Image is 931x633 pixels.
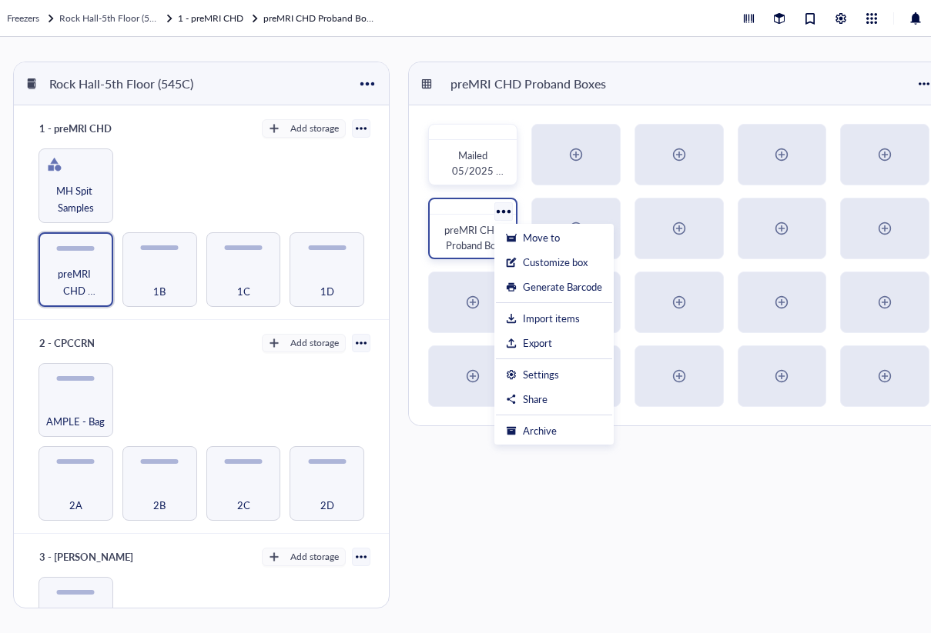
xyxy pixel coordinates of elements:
[262,548,346,566] button: Add storage
[46,265,105,299] span: preMRI CHD Proband Boxes
[32,118,125,139] div: 1 - preMRI CHD
[523,336,552,350] div: Export
[523,255,588,269] div: Customize box
[444,71,613,97] div: preMRI CHD Proband Boxes
[523,280,602,294] div: Generate Barcode
[444,148,504,224] span: Mailed 05/2025 preMRI CHD Proband Box 1
[32,332,125,354] div: 2 - CPCCRN
[262,334,346,352] button: Add storage
[237,283,250,300] span: 1C
[32,546,140,568] div: 3 - [PERSON_NAME]
[290,122,339,135] div: Add storage
[444,222,504,268] span: preMRI CHD Proband Box 2
[45,182,106,216] span: MH Spit Samples
[290,550,339,564] div: Add storage
[262,119,346,138] button: Add storage
[320,283,334,300] span: 1D
[523,392,548,406] div: Share
[59,12,169,25] span: Rock Hall-5th Floor (545C)
[46,413,105,430] span: AMPLE - Bag
[237,497,250,514] span: 2C
[42,71,200,97] div: Rock Hall-5th Floor (545C)
[290,336,339,350] div: Add storage
[523,312,580,325] div: Import items
[523,368,559,381] div: Settings
[523,424,557,438] div: Archive
[59,11,175,26] a: Rock Hall-5th Floor (545C)
[178,11,379,26] a: 1 - preMRI CHDpreMRI CHD Proband Boxes
[7,11,56,26] a: Freezers
[153,497,166,514] span: 2B
[69,497,82,514] span: 2A
[523,231,560,245] div: Move to
[153,283,166,300] span: 1B
[7,12,39,25] span: Freezers
[320,497,334,514] span: 2D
